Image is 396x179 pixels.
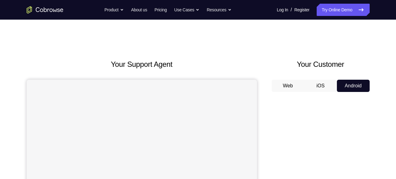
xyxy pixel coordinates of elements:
button: Product [104,4,124,16]
span: / [291,6,292,13]
h2: Your Support Agent [27,59,257,70]
a: Pricing [154,4,167,16]
a: Go to the home page [27,6,63,13]
button: iOS [304,80,337,92]
button: Android [337,80,370,92]
a: About us [131,4,147,16]
a: Register [294,4,309,16]
a: Log In [277,4,288,16]
button: Resources [207,4,232,16]
button: Web [272,80,304,92]
button: Use Cases [174,4,199,16]
a: Try Online Demo [317,4,369,16]
h2: Your Customer [272,59,370,70]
